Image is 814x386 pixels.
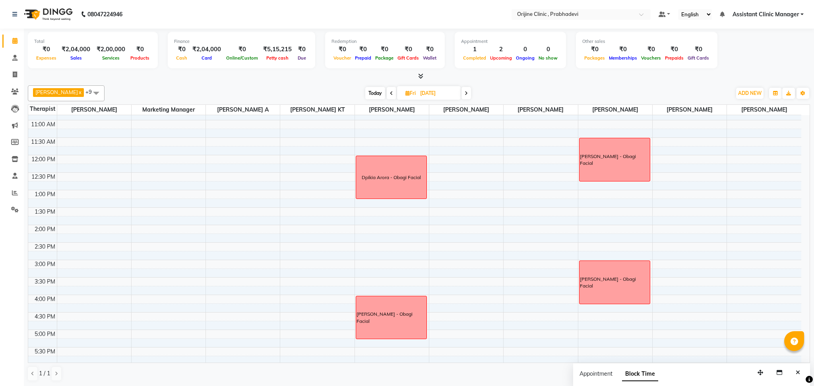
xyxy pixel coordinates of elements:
[33,313,57,321] div: 4:30 PM
[331,55,353,61] span: Voucher
[331,45,353,54] div: ₹0
[537,55,560,61] span: No show
[20,3,75,25] img: logo
[33,260,57,268] div: 3:00 PM
[663,45,686,54] div: ₹0
[132,105,205,115] span: Marketing Manager
[488,45,514,54] div: 2
[365,87,385,99] span: Today
[295,45,309,54] div: ₹0
[488,55,514,61] span: Upcoming
[33,243,57,251] div: 2:30 PM
[578,105,652,115] span: [PERSON_NAME]
[622,367,658,381] span: Block Time
[58,45,93,54] div: ₹2,04,000
[362,174,421,181] div: Dpikia Arora - Obagi Facial
[355,105,429,115] span: [PERSON_NAME]
[93,45,128,54] div: ₹2,00,000
[87,3,122,25] b: 08047224946
[33,225,57,234] div: 2:00 PM
[33,295,57,303] div: 4:00 PM
[29,120,57,129] div: 11:00 AM
[174,38,309,45] div: Finance
[686,45,711,54] div: ₹0
[373,45,395,54] div: ₹0
[33,278,57,286] div: 3:30 PM
[34,45,58,54] div: ₹0
[174,55,189,61] span: Cash
[296,55,308,61] span: Due
[639,55,663,61] span: Vouchers
[128,55,151,61] span: Products
[514,45,537,54] div: 0
[733,10,799,19] span: Assistant Clinic Manager
[653,105,727,115] span: [PERSON_NAME]
[33,190,57,199] div: 1:00 PM
[582,55,607,61] span: Packages
[85,89,98,95] span: +9
[537,45,560,54] div: 0
[68,55,84,61] span: Sales
[57,105,131,115] span: [PERSON_NAME]
[100,55,122,61] span: Services
[582,38,711,45] div: Other sales
[580,276,650,290] div: [PERSON_NAME] - Obagi Facial
[224,55,260,61] span: Online/Custom
[395,45,421,54] div: ₹0
[33,208,57,216] div: 1:30 PM
[504,105,578,115] span: [PERSON_NAME]
[421,45,438,54] div: ₹0
[738,90,762,96] span: ADD NEW
[33,347,57,356] div: 5:30 PM
[35,89,78,95] span: [PERSON_NAME]
[331,38,438,45] div: Redemption
[39,369,50,378] span: 1 / 1
[421,55,438,61] span: Wallet
[357,311,426,325] div: [PERSON_NAME] - Obagi Facial
[727,105,801,115] span: [PERSON_NAME]
[29,138,57,146] div: 11:30 AM
[395,55,421,61] span: Gift Cards
[200,55,214,61] span: Card
[514,55,537,61] span: Ongoing
[353,55,373,61] span: Prepaid
[403,90,418,96] span: Fri
[373,55,395,61] span: Package
[174,45,189,54] div: ₹0
[34,55,58,61] span: Expenses
[206,105,280,115] span: [PERSON_NAME] A
[792,367,804,379] button: Close
[607,55,639,61] span: Memberships
[28,105,57,113] div: Therapist
[461,45,488,54] div: 1
[663,55,686,61] span: Prepaids
[280,105,354,115] span: [PERSON_NAME] KT
[582,45,607,54] div: ₹0
[639,45,663,54] div: ₹0
[224,45,260,54] div: ₹0
[78,89,81,95] a: x
[128,45,151,54] div: ₹0
[353,45,373,54] div: ₹0
[580,153,650,167] div: [PERSON_NAME] - Obagi Facial
[429,105,503,115] span: [PERSON_NAME]
[607,45,639,54] div: ₹0
[34,38,151,45] div: Total
[260,45,295,54] div: ₹5,15,215
[30,155,57,164] div: 12:00 PM
[579,370,612,377] span: Appointment
[264,55,291,61] span: Petty cash
[461,38,560,45] div: Appointment
[30,173,57,181] div: 12:30 PM
[736,88,764,99] button: ADD NEW
[461,55,488,61] span: Completed
[686,55,711,61] span: Gift Cards
[189,45,224,54] div: ₹2,04,000
[33,330,57,338] div: 5:00 PM
[418,87,457,99] input: 2025-10-17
